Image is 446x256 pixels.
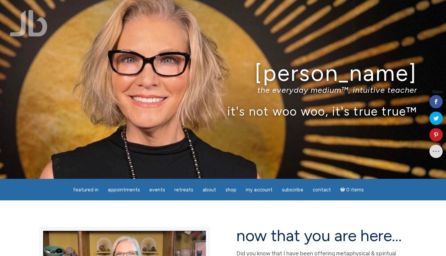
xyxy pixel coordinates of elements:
[73,187,98,193] span: featured in
[340,187,347,193] i: Cart
[222,183,240,196] a: Shop
[174,187,193,193] span: Retreats
[29,104,417,118] p: it's not woo woo, it's true true™
[29,85,417,95] p: the everyday medium™, intuitive teacher
[149,187,165,193] span: Events
[346,187,364,192] span: 0 items
[309,183,335,196] a: Contact
[432,90,443,94] span: Shares
[225,187,236,193] span: Shop
[236,227,407,244] h2: now that you are here…
[282,187,303,193] span: Subscribe
[145,183,169,196] a: Events
[69,183,102,196] a: featured in
[278,183,307,196] a: Subscribe
[203,187,216,193] span: About
[104,183,144,196] a: Appointments
[313,187,331,193] span: Contact
[242,183,277,196] a: My Account
[108,187,140,193] span: Appointments
[170,183,197,196] a: Retreats
[199,183,220,196] a: About
[336,183,368,196] a: Cart0 items
[29,61,417,85] h1: [PERSON_NAME]
[10,10,47,36] img: Jamie Butler. The Everyday Medium
[246,187,273,193] span: My Account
